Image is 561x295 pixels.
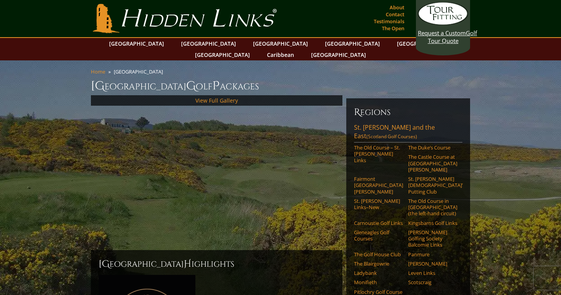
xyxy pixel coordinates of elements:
a: Home [91,68,105,75]
li: [GEOGRAPHIC_DATA] [114,68,166,75]
span: P [212,78,220,94]
a: The Duke’s Course [408,144,457,151]
a: The Castle Course at [GEOGRAPHIC_DATA][PERSON_NAME] [408,154,457,173]
a: [GEOGRAPHIC_DATA] [191,49,254,60]
a: [PERSON_NAME] Golfing Society Balcomie Links [408,229,457,248]
a: St. [PERSON_NAME] and the East(Scotland Golf Courses) [354,123,462,142]
a: St. [PERSON_NAME] [DEMOGRAPHIC_DATA]’ Putting Club [408,176,457,195]
a: [GEOGRAPHIC_DATA] [321,38,384,49]
a: View Full Gallery [195,97,238,104]
span: (Scotland Golf Courses) [366,133,417,140]
a: About [388,2,406,13]
a: Leven Links [408,270,457,276]
a: Fairmont [GEOGRAPHIC_DATA][PERSON_NAME] [354,176,403,195]
a: Kingsbarns Golf Links [408,220,457,226]
a: Request a CustomGolf Tour Quote [418,2,468,45]
h1: [GEOGRAPHIC_DATA] olf ackages [91,78,470,94]
a: Monifieth [354,279,403,285]
a: Panmure [408,251,457,257]
a: Carnoustie Golf Links [354,220,403,226]
span: H [184,258,192,270]
a: The Old Course in [GEOGRAPHIC_DATA] (the left-hand circuit) [408,198,457,217]
span: G [186,78,196,94]
h2: [GEOGRAPHIC_DATA] ighlights [99,258,335,270]
span: Request a Custom [418,29,466,37]
h6: Regions [354,106,462,118]
a: [GEOGRAPHIC_DATA] [105,38,168,49]
a: [GEOGRAPHIC_DATA] [249,38,312,49]
a: The Blairgowrie [354,261,403,267]
a: Caribbean [263,49,298,60]
a: St. [PERSON_NAME] Links–New [354,198,403,211]
a: Scotscraig [408,279,457,285]
a: The Open [380,23,406,34]
a: The Golf House Club [354,251,403,257]
a: Pitlochry Golf Course [354,289,403,295]
a: Gleneagles Golf Courses [354,229,403,242]
a: [GEOGRAPHIC_DATA] [393,38,456,49]
a: [GEOGRAPHIC_DATA] [307,49,370,60]
a: Testimonials [372,16,406,27]
a: [GEOGRAPHIC_DATA] [177,38,240,49]
a: [PERSON_NAME] [408,261,457,267]
a: Ladybank [354,270,403,276]
a: The Old Course – St. [PERSON_NAME] Links [354,144,403,163]
a: Contact [384,9,406,20]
